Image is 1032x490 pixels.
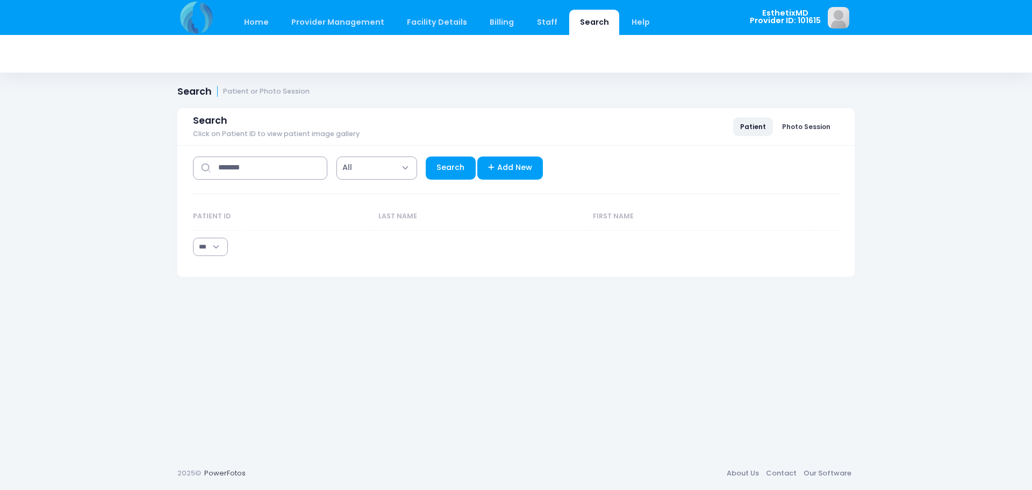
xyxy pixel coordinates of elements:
a: Billing [479,10,525,35]
span: Click on Patient ID to view patient image gallery [193,130,360,138]
a: Contact [762,464,800,483]
a: Patient [733,117,773,136]
a: Add New [477,157,543,180]
a: Home [233,10,279,35]
a: Photo Session [775,117,837,136]
a: Facility Details [397,10,478,35]
span: Search [193,115,227,126]
th: First Name [588,203,812,231]
span: EsthetixMD Provider ID: 101615 [750,9,821,25]
a: About Us [723,464,762,483]
h1: Search [177,86,310,97]
a: Help [621,10,661,35]
a: Staff [526,10,568,35]
th: Patient ID [193,203,373,231]
small: Patient or Photo Session [223,88,310,96]
a: Our Software [800,464,855,483]
img: image [828,7,849,29]
span: 2025© [177,468,201,478]
span: All [342,162,352,173]
a: Search [569,10,619,35]
a: PowerFotos [204,468,246,478]
span: All [336,157,417,180]
a: Provider Management [281,10,395,35]
a: Search [426,157,476,180]
th: Last Name [373,203,587,231]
